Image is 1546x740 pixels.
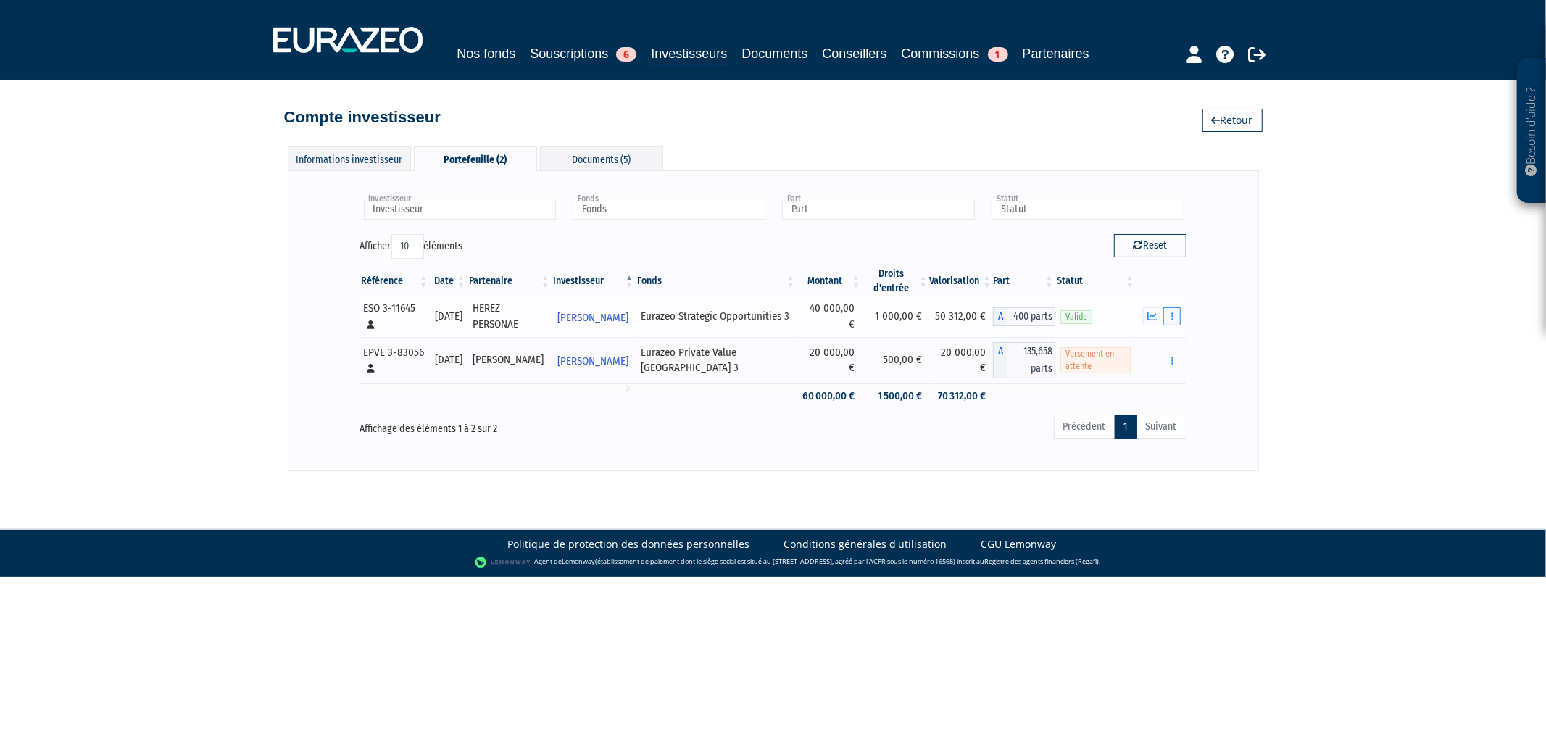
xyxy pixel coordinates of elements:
td: 1 000,00 € [862,296,929,337]
a: Nos fonds [457,43,515,64]
div: Portefeuille (2) [414,146,537,171]
th: Référence : activer pour trier la colonne par ordre croissant [360,267,430,296]
div: A - Eurazeo Strategic Opportunities 3 [993,307,1055,326]
td: 70 312,00 € [929,383,993,409]
th: Statut : activer pour trier la colonne par ordre croissant [1055,267,1136,296]
th: Fonds: activer pour trier la colonne par ordre croissant [636,267,797,296]
a: [PERSON_NAME] [552,346,636,375]
span: A [993,307,1007,326]
td: 60 000,00 € [797,383,862,409]
div: [DATE] [435,352,462,367]
span: 1 [988,47,1008,62]
th: Droits d'entrée: activer pour trier la colonne par ordre croissant [862,267,929,296]
div: [DATE] [435,309,462,324]
span: A [993,342,1007,378]
a: Conseillers [823,43,887,64]
div: Documents (5) [540,146,663,170]
td: 1 500,00 € [862,383,929,409]
div: Informations investisseur [288,146,411,170]
a: Documents [741,43,807,64]
a: 1 [1115,415,1137,439]
th: Investisseur: activer pour trier la colonne par ordre d&eacute;croissant [552,267,636,296]
a: Partenaires [1023,43,1089,64]
td: 500,00 € [862,337,929,383]
a: Conditions générales d'utilisation [784,537,947,552]
a: Commissions1 [902,43,1008,64]
td: [PERSON_NAME] [467,337,552,383]
td: HEREZ PERSONAE [467,296,552,337]
div: - Agent de (établissement de paiement dont le siège social est situé au [STREET_ADDRESS], agréé p... [14,555,1532,570]
div: A - Eurazeo Private Value Europe 3 [993,342,1055,378]
th: Part: activer pour trier la colonne par ordre croissant [993,267,1055,296]
div: Eurazeo Strategic Opportunities 3 [641,309,792,324]
span: 400 parts [1007,307,1055,326]
div: EPVE 3-83056 [364,345,425,376]
th: Montant: activer pour trier la colonne par ordre croissant [797,267,862,296]
div: Eurazeo Private Value [GEOGRAPHIC_DATA] 3 [641,345,792,376]
a: CGU Lemonway [981,537,1057,552]
i: [Français] Personne physique [367,320,375,329]
a: Lemonway [562,557,595,567]
div: Affichage des éléments 1 à 2 sur 2 [360,413,692,436]
th: Valorisation: activer pour trier la colonne par ordre croissant [929,267,993,296]
a: Retour [1202,109,1263,132]
th: Date: activer pour trier la colonne par ordre croissant [430,267,467,296]
button: Reset [1114,234,1186,257]
img: logo-lemonway.png [475,555,531,570]
p: Besoin d'aide ? [1524,66,1540,196]
a: [PERSON_NAME] [552,302,636,331]
a: Investisseurs [651,43,727,66]
td: 40 000,00 € [797,296,862,337]
i: [Français] Personne physique [367,364,375,373]
td: 20 000,00 € [797,337,862,383]
span: [PERSON_NAME] [557,304,628,331]
div: ESO 3-11645 [364,301,425,332]
img: 1732889491-logotype_eurazeo_blanc_rvb.png [273,27,423,53]
h4: Compte investisseur [284,109,441,126]
span: Valide [1060,310,1092,324]
select: Afficheréléments [391,234,424,259]
label: Afficher éléments [360,234,463,259]
span: 135,658 parts [1007,342,1055,378]
a: Politique de protection des données personnelles [508,537,750,552]
i: Voir l'investisseur [625,375,630,402]
a: Souscriptions6 [530,43,636,64]
td: 50 312,00 € [929,296,993,337]
span: Versement en attente [1060,347,1131,373]
a: Registre des agents financiers (Regafi) [984,557,1099,567]
td: 20 000,00 € [929,337,993,383]
i: Voir l'investisseur [625,331,630,358]
span: 6 [616,47,636,62]
span: [PERSON_NAME] [557,348,628,375]
th: Partenaire: activer pour trier la colonne par ordre croissant [467,267,552,296]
